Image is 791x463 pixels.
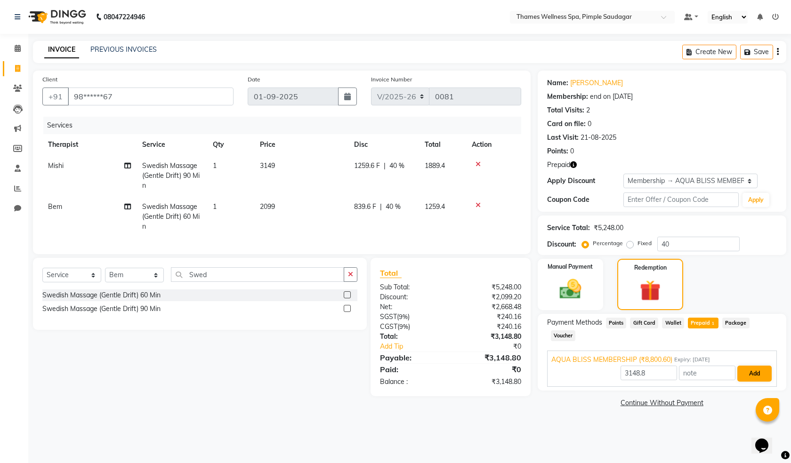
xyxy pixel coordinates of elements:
[373,342,463,351] a: Add Tip
[104,4,145,30] b: 08047224946
[384,161,386,171] span: |
[248,75,260,84] label: Date
[551,330,576,341] span: Voucher
[399,313,408,320] span: 9%
[737,366,772,382] button: Add
[551,355,672,365] span: AQUA BLISS MEMBERSHIP (₹8,800.60)
[380,268,402,278] span: Total
[547,239,576,249] div: Discount:
[638,239,652,247] label: Fixed
[590,92,633,102] div: end on [DATE]
[371,75,412,84] label: Invoice Number
[547,318,602,327] span: Payment Methods
[419,134,466,155] th: Total
[553,277,588,302] img: _cash.svg
[260,161,275,170] span: 3149
[547,133,579,143] div: Last Visit:
[373,377,451,387] div: Balance :
[679,366,735,380] input: note
[42,75,57,84] label: Client
[373,312,451,322] div: ( )
[722,318,750,328] span: Package
[548,263,593,271] label: Manual Payment
[24,4,89,30] img: logo
[43,117,528,134] div: Services
[586,105,590,115] div: 2
[547,223,590,233] div: Service Total:
[142,202,200,231] span: Swedish Massage (Gentle Drift) 60 Min
[623,192,738,207] input: Enter Offer / Coupon Code
[633,278,667,303] img: _gift.svg
[373,322,451,332] div: ( )
[710,321,715,327] span: 1
[451,332,528,342] div: ₹3,148.80
[68,88,234,105] input: Search by Name/Mobile/Email/Code
[373,282,451,292] div: Sub Total:
[547,146,568,156] div: Points:
[634,263,667,272] label: Redemption
[48,202,62,211] span: Bem
[451,302,528,312] div: ₹2,668.48
[42,290,161,300] div: Swedish Massage (Gentle Drift) 60 Min
[662,318,684,328] span: Wallet
[740,45,773,59] button: Save
[466,134,521,155] th: Action
[44,41,79,58] a: INVOICE
[451,312,528,322] div: ₹240.16
[451,292,528,302] div: ₹2,099.20
[451,352,528,363] div: ₹3,148.80
[386,202,401,212] span: 40 %
[354,161,380,171] span: 1259.6 F
[389,161,404,171] span: 40 %
[380,312,397,321] span: SGST
[540,398,784,408] a: Continue Without Payment
[593,239,623,247] label: Percentage
[547,119,586,129] div: Card on file:
[570,146,574,156] div: 0
[547,92,588,102] div: Membership:
[588,119,591,129] div: 0
[674,356,710,364] span: Expiry: [DATE]
[594,223,623,233] div: ₹5,248.00
[354,202,376,212] span: 839.6 F
[213,161,217,170] span: 1
[42,88,69,105] button: +91
[373,332,451,342] div: Total:
[547,105,584,115] div: Total Visits:
[570,78,623,88] a: [PERSON_NAME]
[621,366,677,380] input: Amount
[348,134,419,155] th: Disc
[751,425,782,454] iframe: chat widget
[743,193,769,207] button: Apply
[137,134,207,155] th: Service
[688,318,718,328] span: Prepaid
[463,342,528,351] div: ₹0
[373,302,451,312] div: Net:
[547,160,570,170] span: Prepaid
[451,364,528,375] div: ₹0
[425,202,445,211] span: 1259.4
[451,282,528,292] div: ₹5,248.00
[581,133,616,143] div: 21-08-2025
[171,267,344,282] input: Search or Scan
[682,45,736,59] button: Create New
[90,45,157,54] a: PREVIOUS INVOICES
[42,304,161,314] div: Swedish Massage (Gentle Drift) 90 Min
[451,377,528,387] div: ₹3,148.80
[606,318,627,328] span: Points
[547,176,624,186] div: Apply Discount
[425,161,445,170] span: 1889.4
[399,323,408,330] span: 9%
[260,202,275,211] span: 2099
[373,352,451,363] div: Payable:
[254,134,348,155] th: Price
[380,322,397,331] span: CGST
[207,134,254,155] th: Qty
[547,195,624,205] div: Coupon Code
[373,364,451,375] div: Paid:
[42,134,137,155] th: Therapist
[630,318,658,328] span: Gift Card
[547,78,568,88] div: Name:
[48,161,64,170] span: Mishi
[451,322,528,332] div: ₹240.16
